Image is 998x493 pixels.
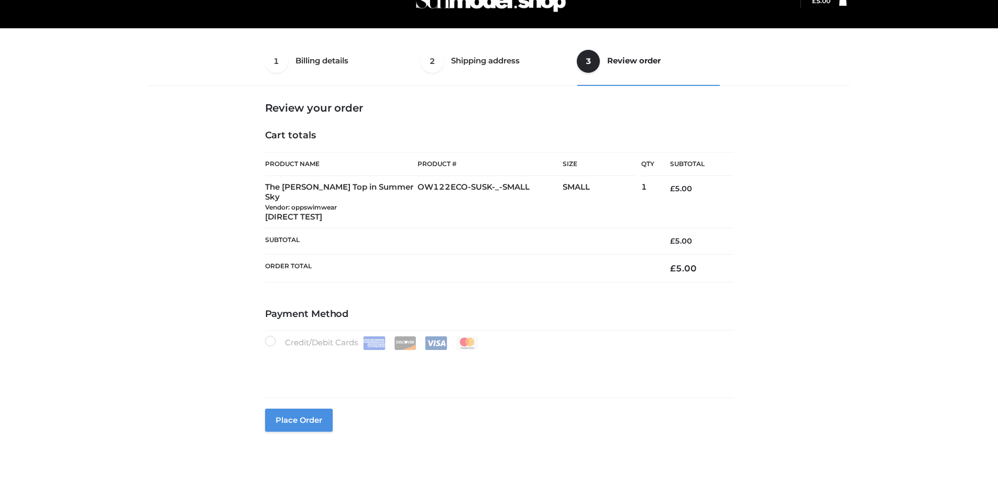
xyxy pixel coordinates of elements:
h3: Review your order [265,102,733,114]
th: Size [563,152,636,176]
h4: Cart totals [265,130,733,141]
bdi: 5.00 [670,263,697,273]
td: SMALL [563,176,641,228]
td: OW122ECO-SUSK-_-SMALL [418,176,563,228]
small: Vendor: oppswimwear [265,203,337,211]
img: Discover [394,336,416,350]
th: Subtotal [265,228,655,254]
th: Subtotal [654,152,733,176]
bdi: 5.00 [670,236,692,246]
img: Visa [425,336,447,350]
th: Product # [418,152,563,176]
label: Credit/Debit Cards [265,336,479,350]
img: Mastercard [456,336,478,350]
span: £ [670,184,675,193]
button: Place order [265,409,333,432]
th: Product Name [265,152,418,176]
td: 1 [641,176,654,228]
h4: Payment Method [265,309,733,320]
th: Order Total [265,254,655,282]
img: Amex [363,336,386,350]
td: The [PERSON_NAME] Top in Summer Sky [DIRECT TEST] [265,176,418,228]
bdi: 5.00 [670,184,692,193]
iframe: Secure payment input frame [263,348,731,386]
span: £ [670,236,675,246]
th: Qty [641,152,654,176]
span: £ [670,263,676,273]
